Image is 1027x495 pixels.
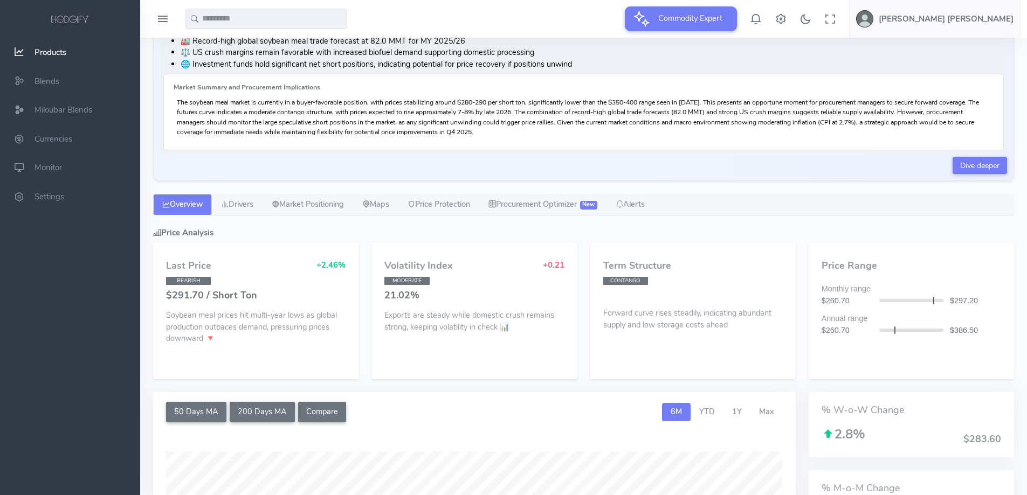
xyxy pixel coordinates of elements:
[353,194,398,215] a: Maps
[212,194,263,215] a: Drivers
[606,194,654,215] a: Alerts
[181,36,1004,47] li: 🏭 Record-high global soybean meal trade forecast at 82.0 MMT for MY 2025/26
[603,261,783,271] h4: Term Structure
[543,260,564,270] span: +0.21
[384,261,453,271] h4: Volatility Index
[153,228,1014,237] h5: Price Analysis
[35,76,59,87] span: Blends
[35,134,72,144] span: Currencies
[398,194,479,215] a: Price Protection
[652,6,729,30] span: Commodity Expert
[153,194,212,215] a: Overview
[384,290,564,301] h4: 21.02%
[35,47,66,58] span: Products
[166,290,346,301] h4: $291.70 / Short Ton
[35,191,64,202] span: Settings
[625,13,737,24] a: Commodity Expert
[822,261,1001,271] h4: Price Range
[166,261,211,271] h4: Last Price
[856,10,873,27] img: user-image
[263,194,353,215] a: Market Positioning
[699,406,715,417] span: YTD
[479,194,606,215] a: Procurement Optimizer
[625,6,737,31] button: Commodity Expert
[166,310,346,345] p: Soybean meal prices hit multi-year lows as global production outpaces demand, pressuring prices d...
[879,15,1014,23] h5: [PERSON_NAME] [PERSON_NAME]
[181,59,1004,71] li: 🌐 Investment funds hold significant net short positions, indicating potential for price recovery ...
[35,104,92,115] span: Miloubar Blends
[166,402,226,422] button: 50 Days MA
[759,406,774,417] span: Max
[230,402,295,422] button: 200 Days MA
[822,483,1001,494] h4: % M-o-M Change
[166,277,211,285] span: BEARISH
[298,402,347,422] button: Compare
[181,47,1004,59] li: ⚖️ US crush margins remain favorable with increased biofuel demand supporting domestic processing
[177,97,990,137] p: The soybean meal market is currently in a buyer-favorable position, with prices stabilizing aroun...
[943,295,1008,307] div: $297.20
[316,260,346,270] span: +2.46%
[822,405,1001,416] h4: % W-o-W Change
[732,406,742,417] span: 1Y
[822,426,865,443] span: 2.8%
[671,406,682,417] span: 6M
[953,157,1007,174] a: Dive deeper
[943,325,1008,337] div: $386.50
[963,434,1001,445] h4: $283.60
[384,310,564,333] p: Exports are steady while domestic crush remains strong, keeping volatility in check 📊
[815,313,1008,325] div: Annual range
[49,14,91,26] img: logo
[384,277,429,285] span: MODERATE
[174,84,994,91] h6: Market Summary and Procurement Implications
[815,295,879,307] div: $260.70
[35,163,62,173] span: Monitor
[815,325,879,337] div: $260.70
[815,283,1008,295] div: Monthly range
[603,304,783,331] p: Forward curve rises steadily, indicating abundant supply and low storage costs ahead
[603,277,648,285] span: CONTANGO
[580,201,597,210] span: New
